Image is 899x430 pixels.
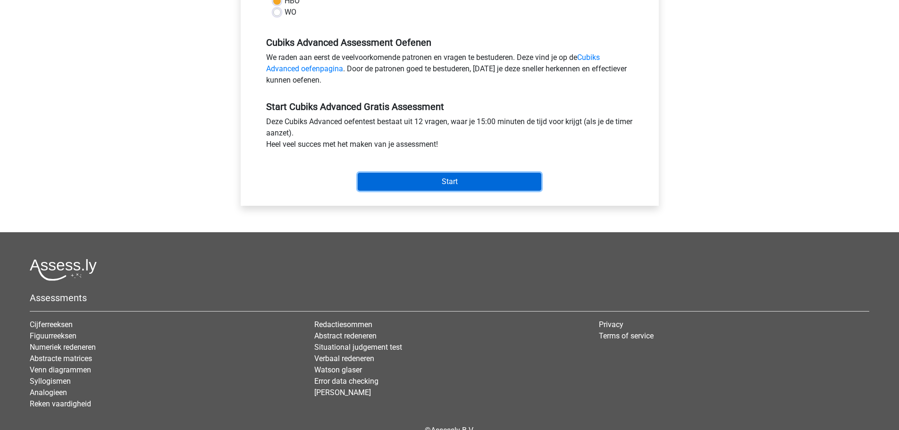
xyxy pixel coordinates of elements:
img: Assessly logo [30,259,97,281]
a: Error data checking [314,377,378,386]
a: Venn diagrammen [30,365,91,374]
h5: Cubiks Advanced Assessment Oefenen [266,37,633,48]
a: Numeriek redeneren [30,343,96,352]
a: [PERSON_NAME] [314,388,371,397]
div: Deze Cubiks Advanced oefentest bestaat uit 12 vragen, waar je 15:00 minuten de tijd voor krijgt (... [259,116,640,154]
a: Syllogismen [30,377,71,386]
a: Privacy [599,320,623,329]
a: Abstracte matrices [30,354,92,363]
a: Reken vaardigheid [30,399,91,408]
input: Start [358,173,541,191]
h5: Assessments [30,292,869,304]
a: Verbaal redeneren [314,354,374,363]
a: Abstract redeneren [314,331,377,340]
a: Terms of service [599,331,654,340]
a: Figuurreeksen [30,331,76,340]
a: Redactiesommen [314,320,372,329]
a: Analogieen [30,388,67,397]
h5: Start Cubiks Advanced Gratis Assessment [266,101,633,112]
a: Situational judgement test [314,343,402,352]
div: We raden aan eerst de veelvoorkomende patronen en vragen te bestuderen. Deze vind je op de . Door... [259,52,640,90]
a: Cijferreeksen [30,320,73,329]
label: WO [285,7,296,18]
a: Watson glaser [314,365,362,374]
